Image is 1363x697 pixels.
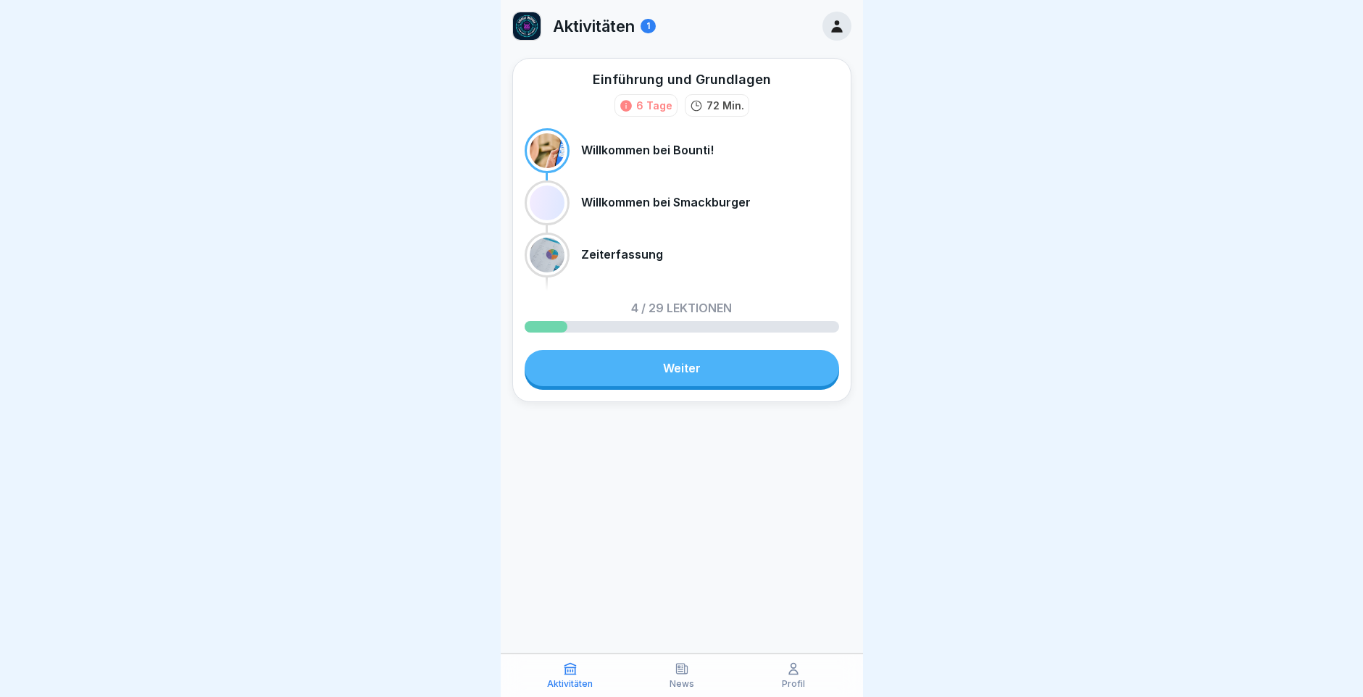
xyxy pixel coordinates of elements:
[581,248,663,262] p: Zeiterfassung
[553,17,635,36] p: Aktivitäten
[581,196,751,209] p: Willkommen bei Smackburger
[525,350,839,386] a: Weiter
[631,302,732,314] p: 4 / 29 Lektionen
[641,19,656,33] div: 1
[706,98,744,113] p: 72 Min.
[782,679,805,689] p: Profil
[670,679,694,689] p: News
[581,143,714,157] p: Willkommen bei Bounti!
[513,12,541,40] img: ukedfh1qtd7u31sw43imlbx5.png
[593,70,771,88] div: Einführung und Grundlagen
[547,679,593,689] p: Aktivitäten
[636,98,672,113] div: 6 Tage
